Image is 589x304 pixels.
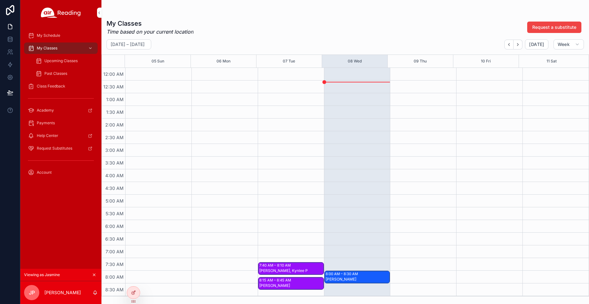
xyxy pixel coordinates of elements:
span: 6:00 AM [104,223,125,229]
span: 1:00 AM [105,97,125,102]
button: 08 Wed [348,55,362,68]
span: 5:00 AM [104,198,125,204]
button: Back [504,40,514,49]
div: [PERSON_NAME] [326,277,390,282]
button: 11 Sat [547,55,557,68]
span: Class Feedback [37,84,65,89]
div: [PERSON_NAME] [259,283,323,288]
a: Payments [24,117,98,129]
span: Payments [37,120,55,126]
button: Week [553,39,584,49]
div: scrollable content [20,25,101,186]
span: Viewing as Jasmine [24,272,60,277]
a: Upcoming Classes [32,55,98,67]
div: 7:40 AM – 8:10 AM[PERSON_NAME], Kynlee P [258,262,324,275]
span: 6:30 AM [104,236,125,242]
span: Request Substitutes [37,146,72,151]
span: 1:30 AM [105,109,125,115]
em: Time based on your current location [107,28,193,36]
a: Help Center [24,130,98,141]
h1: My Classes [107,19,193,28]
h2: [DATE] – [DATE] [111,41,145,48]
span: Account [37,170,52,175]
img: App logo [41,8,81,18]
span: JP [29,289,35,296]
button: 05 Sun [152,55,164,68]
span: 8:00 AM [104,274,125,280]
span: 3:00 AM [104,147,125,153]
div: 8:15 AM – 8:45 AM[PERSON_NAME] [258,277,324,289]
span: 12:00 AM [102,71,125,77]
span: 4:30 AM [104,185,125,191]
div: 8:15 AM – 8:45 AM [259,278,293,283]
span: Week [558,42,570,47]
a: Request Substitutes [24,143,98,154]
a: Past Classes [32,68,98,79]
span: My Classes [37,46,57,51]
span: 2:30 AM [104,135,125,140]
span: Past Classes [44,71,67,76]
button: Request a substitute [527,22,581,33]
div: 8:00 AM – 8:30 AM [326,271,359,276]
span: 7:30 AM [104,262,125,267]
button: 06 Mon [217,55,230,68]
div: 7:40 AM – 8:10 AM [259,263,292,268]
span: [DATE] [529,42,544,47]
a: My Classes [24,42,98,54]
a: Account [24,167,98,178]
a: My Schedule [24,30,98,41]
p: [PERSON_NAME] [44,289,81,296]
button: 09 Thu [414,55,427,68]
span: 12:30 AM [102,84,125,89]
span: Academy [37,108,54,113]
span: 3:30 AM [104,160,125,165]
button: Next [514,40,522,49]
span: 7:00 AM [104,249,125,254]
span: Upcoming Classes [44,58,78,63]
span: 2:00 AM [104,122,125,127]
span: 8:30 AM [104,287,125,292]
button: 10 Fri [481,55,491,68]
div: [PERSON_NAME], Kynlee P [259,268,323,273]
span: 5:30 AM [104,211,125,216]
div: 8:00 AM – 8:30 AM[PERSON_NAME] [325,271,390,283]
span: Help Center [37,133,58,138]
span: Request a substitute [532,24,576,30]
button: 07 Tue [283,55,295,68]
a: Class Feedback [24,81,98,92]
span: My Schedule [37,33,60,38]
a: Academy [24,105,98,116]
button: [DATE] [525,39,548,49]
span: 4:00 AM [104,173,125,178]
